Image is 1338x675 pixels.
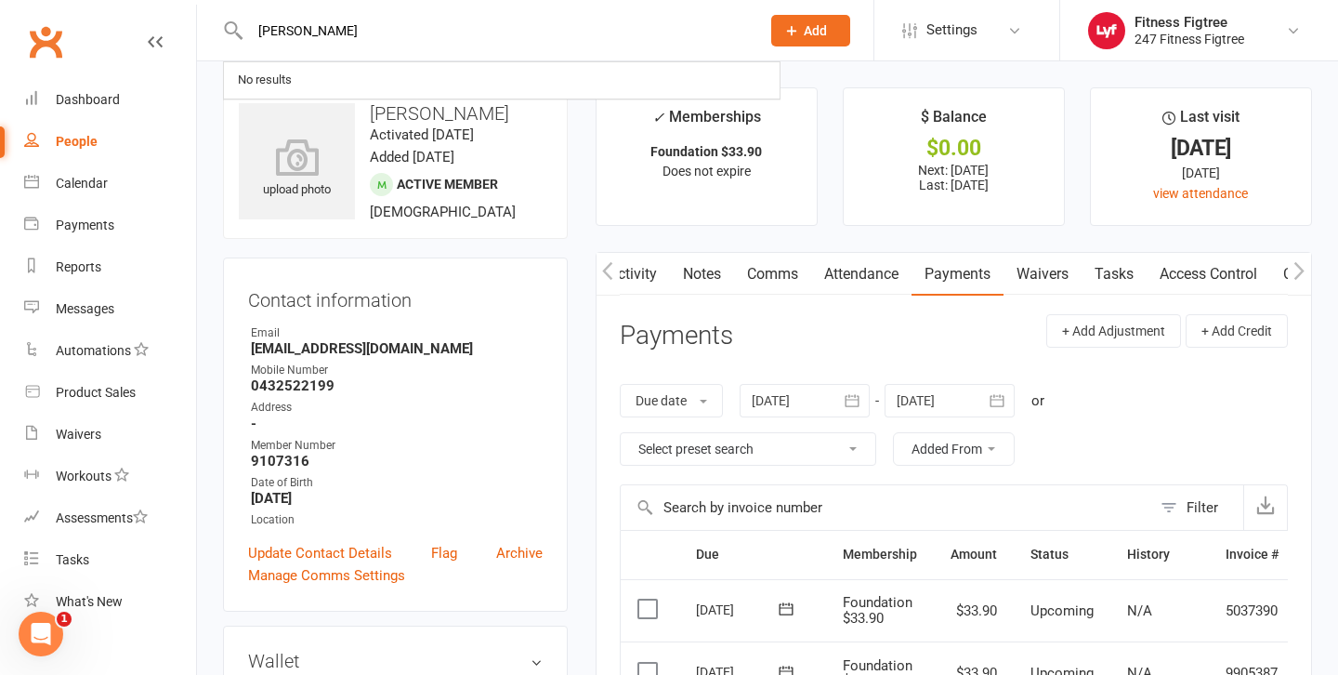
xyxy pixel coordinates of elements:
[1046,314,1181,348] button: + Add Adjustment
[811,253,912,296] a: Attendance
[1030,602,1094,619] span: Upcoming
[860,139,1047,158] div: $0.00
[826,531,934,578] th: Membership
[56,301,114,316] div: Messages
[251,511,543,529] div: Location
[1031,390,1044,412] div: or
[620,384,723,417] button: Due date
[24,205,196,246] a: Payments
[251,416,543,432] strong: -
[620,322,733,351] h3: Payments
[251,490,543,507] strong: [DATE]
[652,105,761,139] div: Memberships
[248,651,543,671] h3: Wallet
[56,552,89,567] div: Tasks
[662,164,751,179] span: Does not expire
[56,385,136,400] div: Product Sales
[22,19,69,65] a: Clubworx
[370,149,454,165] time: Added [DATE]
[1003,253,1082,296] a: Waivers
[251,377,543,394] strong: 0432522199
[1108,139,1294,158] div: [DATE]
[1110,531,1209,578] th: History
[251,399,543,417] div: Address
[679,531,826,578] th: Due
[24,581,196,623] a: What's New
[56,218,114,232] div: Payments
[24,330,196,372] a: Automations
[596,253,670,296] a: Activity
[670,253,734,296] a: Notes
[57,612,72,627] span: 1
[251,340,543,357] strong: [EMAIL_ADDRESS][DOMAIN_NAME]
[239,103,552,124] h3: [PERSON_NAME]
[370,204,516,220] span: [DEMOGRAPHIC_DATA]
[496,542,543,564] a: Archive
[934,579,1014,642] td: $33.90
[431,542,457,564] a: Flag
[56,427,101,442] div: Waivers
[860,163,1047,192] p: Next: [DATE] Last: [DATE]
[56,469,111,483] div: Workouts
[1135,14,1244,31] div: Fitness Figtree
[926,9,977,51] span: Settings
[56,92,120,107] div: Dashboard
[921,105,987,139] div: $ Balance
[1088,12,1125,49] img: thumb_image1753610192.png
[804,23,827,38] span: Add
[893,432,1015,466] button: Added From
[56,343,131,358] div: Automations
[251,437,543,455] div: Member Number
[56,510,148,525] div: Assessments
[19,612,63,656] iframe: Intercom live chat
[56,176,108,191] div: Calendar
[734,253,811,296] a: Comms
[24,288,196,330] a: Messages
[24,414,196,456] a: Waivers
[397,177,498,192] span: Active member
[24,539,196,581] a: Tasks
[1147,253,1270,296] a: Access Control
[24,121,196,163] a: People
[1209,579,1295,642] td: 5037390
[696,595,781,624] div: [DATE]
[56,134,98,149] div: People
[251,453,543,470] strong: 9107316
[934,531,1014,578] th: Amount
[1014,531,1110,578] th: Status
[24,456,196,497] a: Workouts
[771,15,850,46] button: Add
[244,18,747,44] input: Search...
[652,109,664,126] i: ✓
[56,594,123,609] div: What's New
[1153,186,1248,201] a: view attendance
[843,594,912,627] span: Foundation $33.90
[1151,485,1243,530] button: Filter
[912,253,1003,296] a: Payments
[24,79,196,121] a: Dashboard
[248,542,392,564] a: Update Contact Details
[248,283,543,311] h3: Contact information
[24,372,196,414] a: Product Sales
[621,485,1151,530] input: Search by invoice number
[24,163,196,205] a: Calendar
[232,67,297,94] div: No results
[251,324,543,342] div: Email
[1082,253,1147,296] a: Tasks
[24,497,196,539] a: Assessments
[24,246,196,288] a: Reports
[1162,105,1240,139] div: Last visit
[1186,314,1288,348] button: + Add Credit
[248,564,405,587] a: Manage Comms Settings
[239,139,355,200] div: upload photo
[1108,163,1294,183] div: [DATE]
[251,474,543,492] div: Date of Birth
[1127,602,1152,619] span: N/A
[1187,496,1218,519] div: Filter
[251,362,543,379] div: Mobile Number
[56,259,101,274] div: Reports
[1135,31,1244,47] div: 247 Fitness Figtree
[1209,531,1295,578] th: Invoice #
[370,126,474,143] time: Activated [DATE]
[650,144,762,159] strong: Foundation $33.90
